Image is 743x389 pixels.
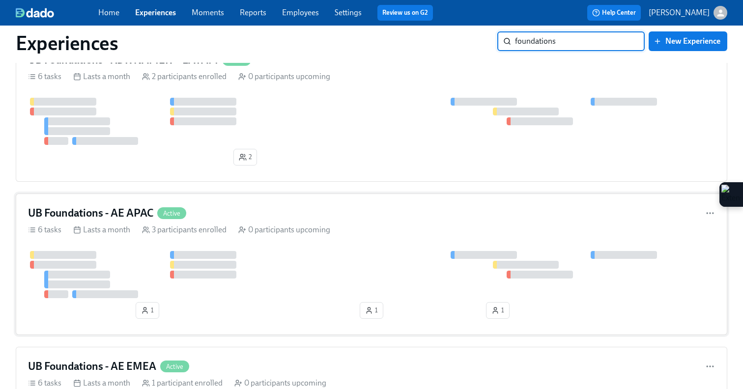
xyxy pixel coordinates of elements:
span: 1 [491,306,504,315]
a: UB Foundations - AE APACActive6 tasks Lasts a month 3 participants enrolled 0 participants upcomi... [16,194,727,335]
div: Lasts a month [73,378,130,389]
div: 0 participants upcoming [238,71,330,82]
button: 1 [136,302,159,319]
a: Employees [282,8,319,17]
div: 6 tasks [28,224,61,235]
div: 0 participants upcoming [238,224,330,235]
div: 3 participants enrolled [142,224,227,235]
div: 6 tasks [28,71,61,82]
div: Lasts a month [73,71,130,82]
button: Review us on G2 [377,5,433,21]
a: Settings [335,8,362,17]
a: Home [98,8,119,17]
span: 1 [365,306,378,315]
button: New Experience [649,31,727,51]
a: UB Foundations - XDR NAMER + LATAMActive6 tasks Lasts a month 2 participants enrolled 0 participa... [16,40,727,182]
span: New Experience [656,36,720,46]
a: dado [16,8,98,18]
span: Active [157,210,186,217]
span: 2 [239,152,252,162]
button: 2 [233,149,257,166]
div: Lasts a month [73,224,130,235]
img: dado [16,8,54,18]
button: 1 [360,302,383,319]
div: 0 participants upcoming [234,378,326,389]
input: Search by name [515,31,645,51]
div: 6 tasks [28,378,61,389]
h4: UB Foundations - AE EMEA [28,359,156,374]
h4: UB Foundations - AE APAC [28,206,153,221]
a: Reports [240,8,266,17]
button: [PERSON_NAME] [649,6,727,20]
p: [PERSON_NAME] [649,7,710,18]
span: Active [160,363,189,370]
div: 1 participant enrolled [142,378,223,389]
a: Experiences [135,8,176,17]
a: Moments [192,8,224,17]
span: Help Center [592,8,636,18]
img: Extension Icon [721,185,741,204]
a: Review us on G2 [382,8,428,18]
button: 1 [486,302,510,319]
span: 1 [141,306,154,315]
div: 2 participants enrolled [142,71,227,82]
h1: Experiences [16,31,118,55]
button: Help Center [587,5,641,21]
